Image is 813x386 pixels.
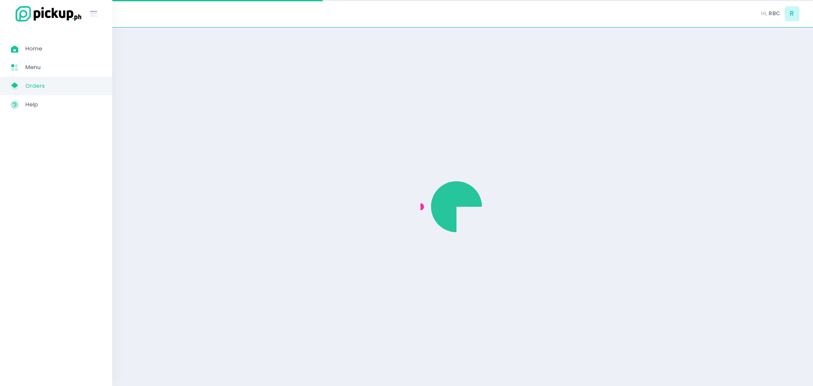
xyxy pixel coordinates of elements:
[25,99,102,110] span: Help
[769,9,780,18] span: RBC
[25,62,102,73] span: Menu
[25,81,102,92] span: Orders
[11,5,83,23] img: logo
[761,9,767,18] span: Hi,
[25,43,102,54] span: Home
[785,6,799,21] span: R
